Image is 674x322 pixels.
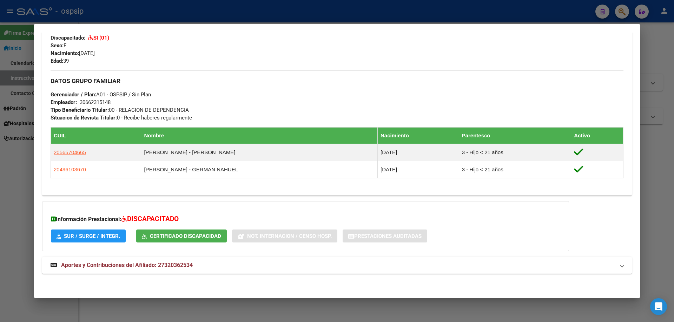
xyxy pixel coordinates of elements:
strong: Edad: [51,58,63,64]
span: [DATE] [51,50,95,56]
h3: Información Prestacional: [51,214,560,224]
span: 20496103670 [54,166,86,172]
button: Certificado Discapacidad [136,229,227,242]
td: 3 - Hijo < 21 años [459,144,571,161]
td: [PERSON_NAME] - GERMAN NAHUEL [141,161,378,178]
div: Open Intercom Messenger [650,298,667,315]
strong: SI (01) [93,35,109,41]
strong: Empleador: [51,99,77,105]
strong: Situacion de Revista Titular: [51,115,117,121]
span: Certificado Discapacidad [150,233,221,239]
th: Nombre [141,128,378,144]
span: Prestaciones Auditadas [354,233,422,239]
th: CUIL [51,128,141,144]
td: 3 - Hijo < 21 años [459,161,571,178]
th: Nacimiento [378,128,459,144]
strong: Tipo Beneficiario Titular: [51,107,109,113]
td: [DATE] [378,144,459,161]
strong: Discapacitado: [51,35,85,41]
th: Parentesco [459,128,571,144]
span: 00 - RELACION DE DEPENDENCIA [51,107,189,113]
strong: Nacimiento: [51,50,79,56]
span: 0 - Recibe haberes regularmente [51,115,192,121]
span: A01 - OSPSIP / Sin Plan [51,91,151,98]
td: [DATE] [378,161,459,178]
mat-expansion-panel-header: Aportes y Contribuciones del Afiliado: 27320362534 [42,257,632,274]
button: SUR / SURGE / INTEGR. [51,229,126,242]
span: SUR / SURGE / INTEGR. [64,233,120,239]
span: Not. Internacion / Censo Hosp. [247,233,332,239]
div: 30662315148 [80,98,111,106]
span: Aportes y Contribuciones del Afiliado: 27320362534 [61,262,193,268]
span: DISCAPACITADO [127,215,179,223]
span: F [51,42,66,49]
span: 20565704665 [54,149,86,155]
th: Activo [571,128,623,144]
strong: Sexo: [51,42,64,49]
h3: DATOS GRUPO FAMILIAR [51,77,623,85]
span: 39 [51,58,69,64]
strong: Gerenciador / Plan: [51,91,96,98]
td: [PERSON_NAME] - [PERSON_NAME] [141,144,378,161]
button: Not. Internacion / Censo Hosp. [232,229,337,242]
button: Prestaciones Auditadas [343,229,427,242]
